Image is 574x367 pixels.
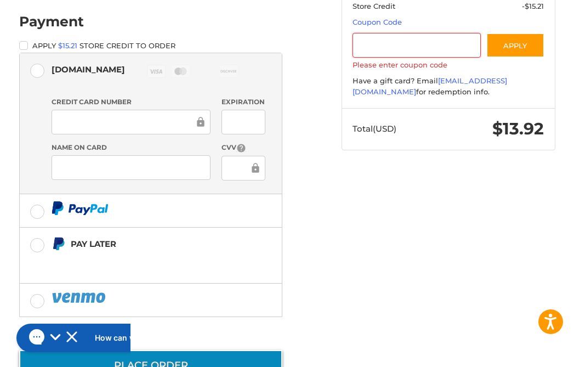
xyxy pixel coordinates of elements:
span: Total (USD) [353,123,396,134]
a: $15.21 [58,41,77,50]
label: Please enter coupon code [353,60,544,69]
span: Store Credit [353,2,395,10]
a: [EMAIL_ADDRESS][DOMAIN_NAME] [353,76,507,96]
iframe: Gorgias live chat messenger [11,320,130,356]
img: PayPal icon [52,201,109,215]
iframe: PayPal Message 1 [52,253,265,270]
label: Credit Card Number [52,97,211,107]
button: Gorgias live chat [5,4,133,32]
img: Pay Later icon [52,237,65,251]
h2: Payment [19,13,84,30]
div: Pay Later [71,235,266,253]
label: Name on Card [52,143,211,153]
h2: How can we help? [84,13,152,24]
label: Expiration [221,97,266,107]
span: $13.92 [492,118,544,139]
button: Apply [486,33,544,58]
label: CVV [221,143,266,153]
img: PayPal icon [52,291,107,304]
label: Apply store credit to order [19,41,282,50]
input: Gift Certificate or Coupon Code [353,33,481,58]
div: Have a gift card? Email for redemption info. [353,76,544,97]
div: [DOMAIN_NAME] [52,60,125,78]
a: Coupon Code [353,18,402,26]
span: -$15.21 [522,2,544,10]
